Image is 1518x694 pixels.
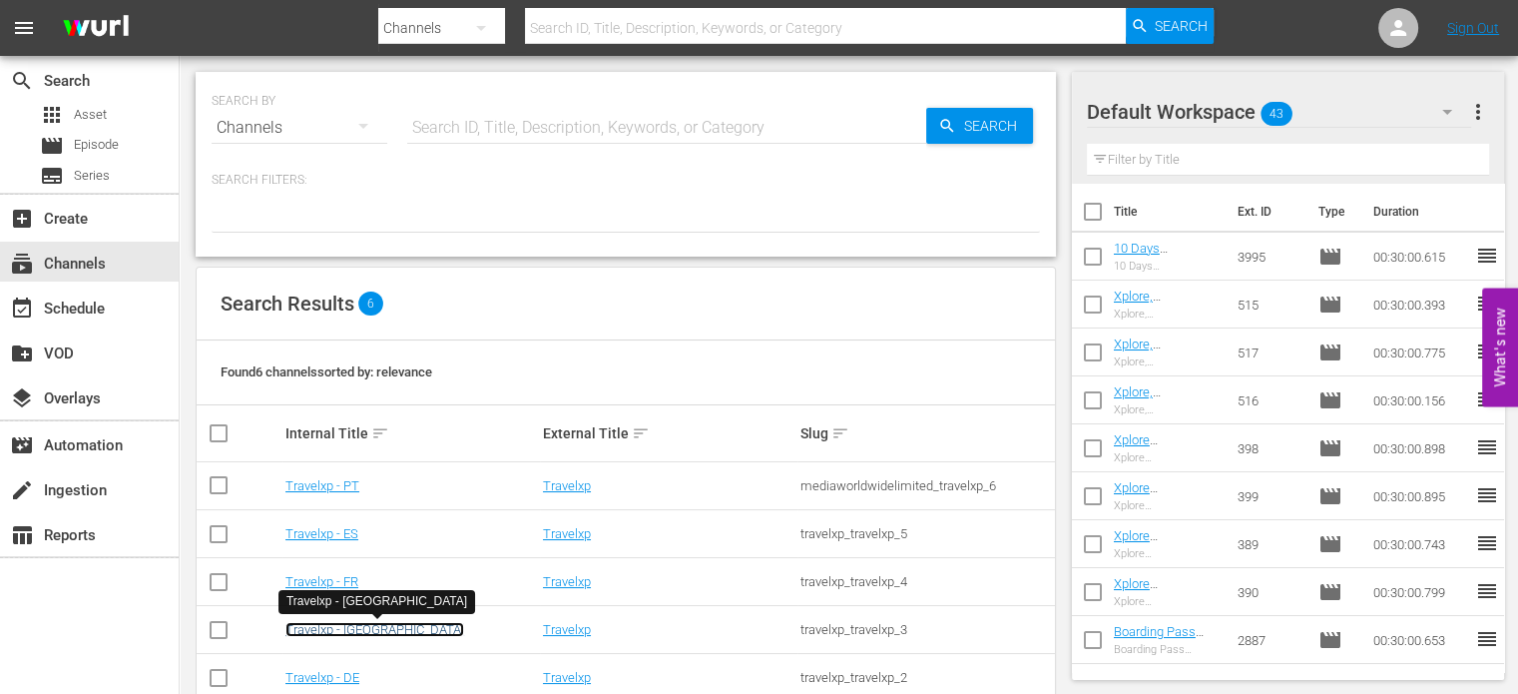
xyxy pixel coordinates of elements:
div: Channels [212,100,387,156]
div: Xplore [GEOGRAPHIC_DATA],[GEOGRAPHIC_DATA] [1114,547,1222,560]
a: Travelxp [543,670,591,685]
div: 10 Days [GEOGRAPHIC_DATA] [GEOGRAPHIC_DATA] [1114,260,1222,273]
a: Xplore,[GEOGRAPHIC_DATA] 2,[GEOGRAPHIC_DATA] (DU) [1114,384,1218,459]
td: 398 [1230,424,1309,472]
a: Travelxp - ES [285,526,358,541]
td: 399 [1230,472,1309,520]
span: VOD [10,342,34,365]
td: 00:30:00.393 [1364,281,1474,329]
a: Travelxp - FR [285,574,358,589]
span: 6 [358,292,383,316]
a: Xplore [GEOGRAPHIC_DATA],[GEOGRAPHIC_DATA] (DU) [1114,576,1218,651]
span: Episode [1317,532,1341,556]
span: reorder [1474,483,1498,507]
span: Overlays [10,386,34,410]
div: External Title [543,421,794,445]
a: Travelxp [543,574,591,589]
span: reorder [1474,435,1498,459]
div: Internal Title [285,421,537,445]
td: 00:30:00.156 [1364,376,1474,424]
span: Schedule [10,297,34,321]
div: Xplore [GEOGRAPHIC_DATA],[GEOGRAPHIC_DATA] [1114,595,1222,608]
a: Xplore,[GEOGRAPHIC_DATA] 1,[GEOGRAPHIC_DATA] (DU) [1114,289,1218,363]
span: reorder [1474,387,1498,411]
td: 00:30:00.743 [1364,520,1474,568]
span: Asset [74,105,107,125]
span: more_vert [1465,100,1489,124]
span: reorder [1474,244,1498,268]
td: 00:30:00.898 [1364,424,1474,472]
a: Travelxp - DE [285,670,359,685]
td: 390 [1230,568,1309,616]
div: Xplore [GEOGRAPHIC_DATA],Koh Sumai [1114,451,1222,464]
a: Xplore [GEOGRAPHIC_DATA],[GEOGRAPHIC_DATA] (DU) [1114,480,1218,555]
span: reorder [1474,579,1498,603]
button: Search [1126,8,1214,44]
a: Xplore [GEOGRAPHIC_DATA],[GEOGRAPHIC_DATA] (DU) [1114,528,1218,603]
span: sort [371,424,389,442]
td: 2887 [1230,616,1309,664]
td: 516 [1230,376,1309,424]
span: Channels [10,252,34,276]
span: Ingestion [10,478,34,502]
div: mediaworldwidelimited_travelxp_6 [800,478,1052,493]
div: Xplore,[GEOGRAPHIC_DATA] 3,[GEOGRAPHIC_DATA] [1114,355,1222,368]
span: Search [10,69,34,93]
span: reorder [1474,292,1498,316]
span: Series [40,164,64,188]
a: Travelxp [543,526,591,541]
div: Xplore,[GEOGRAPHIC_DATA] 1,[GEOGRAPHIC_DATA] [1114,308,1222,321]
th: Duration [1360,184,1480,240]
div: travelxp_travelxp_5 [800,526,1052,541]
td: 3995 [1230,233,1309,281]
a: Travelxp - PT [285,478,359,493]
span: Episode [1317,293,1341,317]
td: 515 [1230,281,1309,329]
span: Series [74,166,110,186]
a: Xplore [GEOGRAPHIC_DATA],Koh Sumai (DU) [1114,432,1218,492]
a: Travelxp [543,622,591,637]
span: Search Results [221,292,354,316]
th: Ext. ID [1226,184,1305,240]
a: 10 Days [GEOGRAPHIC_DATA] [GEOGRAPHIC_DATA] (DU) [1114,241,1218,316]
span: Search [956,108,1033,144]
a: Travelxp - [GEOGRAPHIC_DATA] [285,622,464,637]
span: 43 [1261,93,1292,135]
span: reorder [1474,531,1498,555]
span: Search [1155,8,1208,44]
div: Slug [800,421,1052,445]
div: Travelxp - [GEOGRAPHIC_DATA] [286,593,467,610]
span: sort [632,424,650,442]
td: 00:30:00.615 [1364,233,1474,281]
span: Episode [1317,628,1341,652]
td: 389 [1230,520,1309,568]
span: reorder [1474,340,1498,363]
span: Episode [1317,341,1341,364]
button: Open Feedback Widget [1482,288,1518,406]
span: Episode [1317,388,1341,412]
td: 517 [1230,329,1309,376]
div: Xplore,[GEOGRAPHIC_DATA] 2,[GEOGRAPHIC_DATA] [1114,403,1222,416]
span: Episode [1317,245,1341,269]
span: Episode [1317,484,1341,508]
span: Create [10,207,34,231]
a: Xplore,[GEOGRAPHIC_DATA] 3,[GEOGRAPHIC_DATA] (DU) [1114,337,1218,411]
div: Default Workspace [1087,84,1472,140]
a: Sign Out [1447,20,1499,36]
span: sort [831,424,849,442]
span: Reports [10,523,34,547]
div: travelxp_travelxp_4 [800,574,1052,589]
span: Episode [40,134,64,158]
span: menu [12,16,36,40]
td: 00:30:00.775 [1364,329,1474,376]
span: Asset [40,103,64,127]
span: Episode [1317,580,1341,604]
p: Search Filters: [212,172,1040,189]
div: travelxp_travelxp_2 [800,670,1052,685]
td: 00:30:00.653 [1364,616,1474,664]
span: reorder [1474,627,1498,651]
img: ans4CAIJ8jUAAAAAAAAAAAAAAAAAAAAAAAAgQb4GAAAAAAAAAAAAAAAAAAAAAAAAJMjXAAAAAAAAAAAAAAAAAAAAAAAAgAT5G... [48,5,144,52]
a: Travelxp [543,478,591,493]
div: travelxp_travelxp_3 [800,622,1052,637]
span: Automation [10,433,34,457]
